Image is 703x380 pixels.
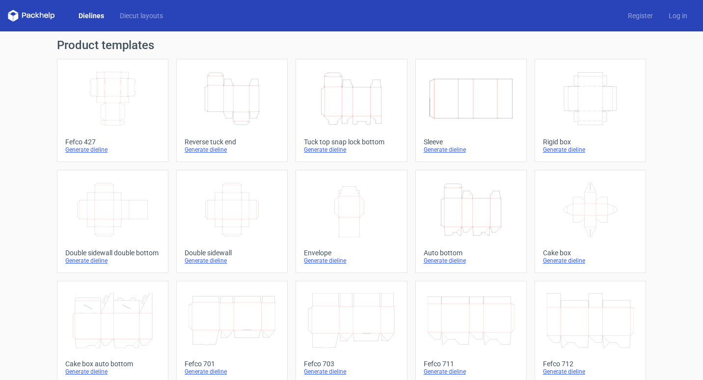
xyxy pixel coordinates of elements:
div: Envelope [304,249,399,257]
div: Double sidewall double bottom [65,249,160,257]
a: EnvelopeGenerate dieline [296,170,407,273]
div: Generate dieline [543,146,638,154]
div: Rigid box [543,138,638,146]
div: Generate dieline [65,257,160,265]
div: Cake box auto bottom [65,360,160,368]
div: Fefco 427 [65,138,160,146]
div: Generate dieline [304,146,399,154]
div: Fefco 711 [424,360,518,368]
div: Generate dieline [424,257,518,265]
a: Double sidewallGenerate dieline [176,170,288,273]
div: Fefco 703 [304,360,399,368]
div: Generate dieline [185,368,279,376]
div: Cake box [543,249,638,257]
a: Register [620,11,661,21]
a: Reverse tuck endGenerate dieline [176,59,288,162]
a: SleeveGenerate dieline [415,59,527,162]
div: Generate dieline [424,368,518,376]
div: Sleeve [424,138,518,146]
div: Fefco 701 [185,360,279,368]
a: Rigid boxGenerate dieline [535,59,646,162]
div: Tuck top snap lock bottom [304,138,399,146]
a: Log in [661,11,695,21]
div: Generate dieline [424,146,518,154]
a: Auto bottomGenerate dieline [415,170,527,273]
a: Cake boxGenerate dieline [535,170,646,273]
div: Double sidewall [185,249,279,257]
div: Fefco 712 [543,360,638,368]
div: Generate dieline [304,257,399,265]
div: Generate dieline [65,368,160,376]
div: Generate dieline [65,146,160,154]
div: Generate dieline [185,146,279,154]
div: Generate dieline [543,368,638,376]
div: Reverse tuck end [185,138,279,146]
div: Generate dieline [304,368,399,376]
div: Auto bottom [424,249,518,257]
a: Diecut layouts [112,11,171,21]
div: Generate dieline [543,257,638,265]
div: Generate dieline [185,257,279,265]
a: Tuck top snap lock bottomGenerate dieline [296,59,407,162]
a: Dielines [71,11,112,21]
a: Fefco 427Generate dieline [57,59,168,162]
h1: Product templates [57,39,646,51]
a: Double sidewall double bottomGenerate dieline [57,170,168,273]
